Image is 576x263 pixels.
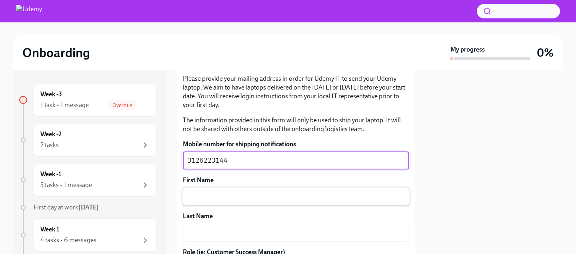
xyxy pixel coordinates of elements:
[183,212,409,221] label: Last Name
[16,5,42,18] img: Udemy
[19,218,157,252] a: Week 14 tasks • 6 messages
[183,140,409,149] label: Mobile number for shipping notifications
[108,102,137,108] span: Overdue
[537,46,554,60] h3: 0%
[40,101,89,110] div: 1 task • 1 message
[40,170,61,179] h6: Week -1
[40,141,59,149] div: 2 tasks
[40,130,62,139] h6: Week -2
[188,156,404,165] textarea: 3126223144
[183,74,409,110] p: Please provide your mailing address in order for Udemy IT to send your Udemy laptop. We aim to ha...
[19,123,157,157] a: Week -22 tasks
[19,83,157,117] a: Week -31 task • 1 messageOverdue
[40,225,59,234] h6: Week 1
[450,45,485,54] strong: My progress
[40,181,92,189] div: 3 tasks • 1 message
[78,203,99,211] strong: [DATE]
[183,248,409,257] label: Role (ie: Customer Success Manager)
[19,203,157,212] a: First day at work[DATE]
[183,176,409,185] label: First Name
[34,203,99,211] span: First day at work
[22,45,90,61] h2: Onboarding
[19,163,157,197] a: Week -13 tasks • 1 message
[40,90,62,99] h6: Week -3
[40,236,96,245] div: 4 tasks • 6 messages
[183,116,409,133] p: The information provided in this form will only be used to ship your laptop. It will not be share...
